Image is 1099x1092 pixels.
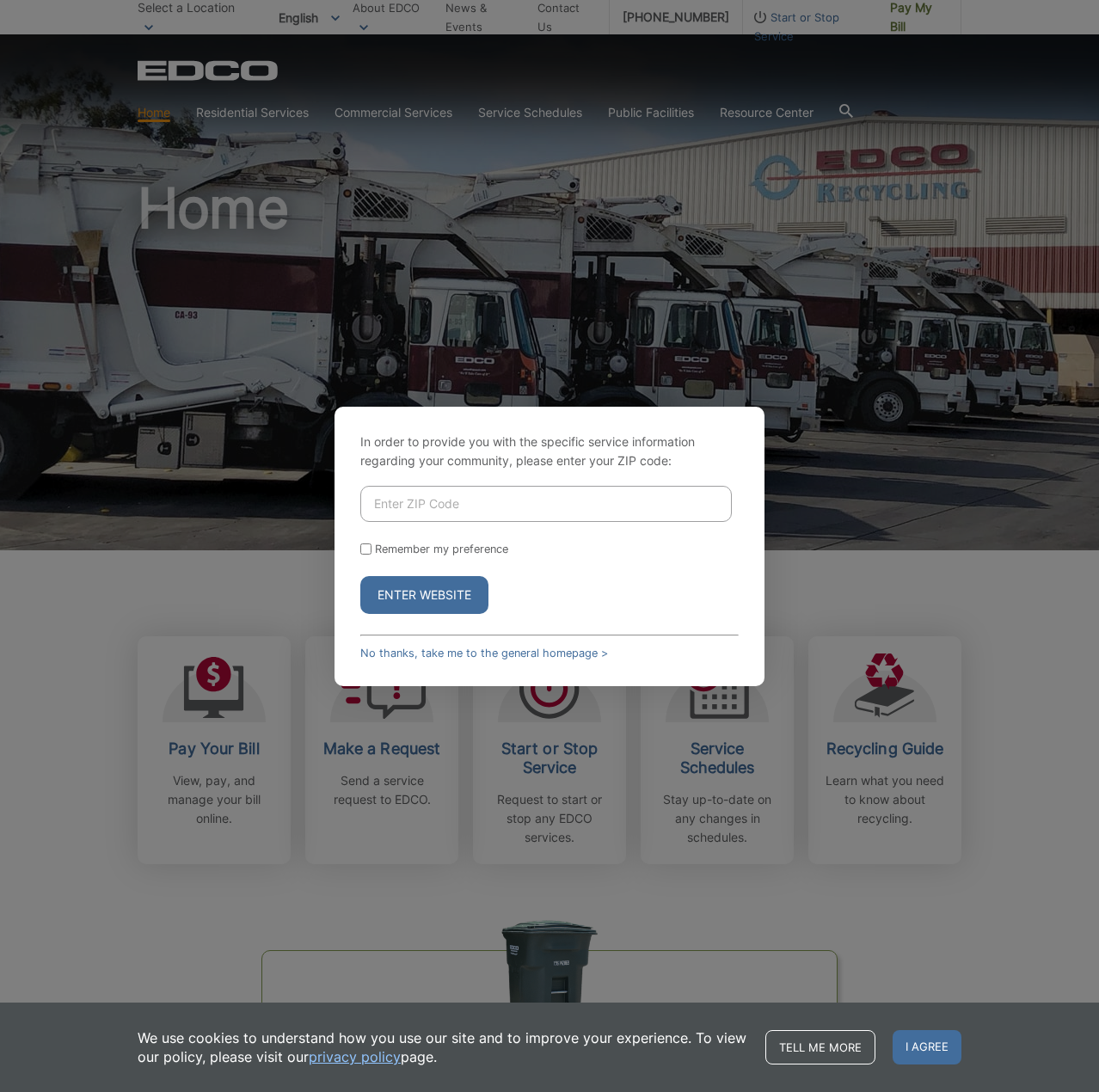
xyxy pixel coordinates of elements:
[893,1030,961,1064] span: I agree
[375,543,508,555] label: Remember my preference
[309,1047,401,1066] a: privacy policy
[138,1028,748,1066] p: We use cookies to understand how you use our site and to improve your experience. To view our pol...
[360,486,732,522] input: Enter ZIP Code
[360,576,488,614] button: Enter Website
[765,1030,875,1064] a: Tell me more
[360,433,739,470] p: In order to provide you with the specific service information regarding your community, please en...
[360,647,608,659] a: No thanks, take me to the general homepage >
